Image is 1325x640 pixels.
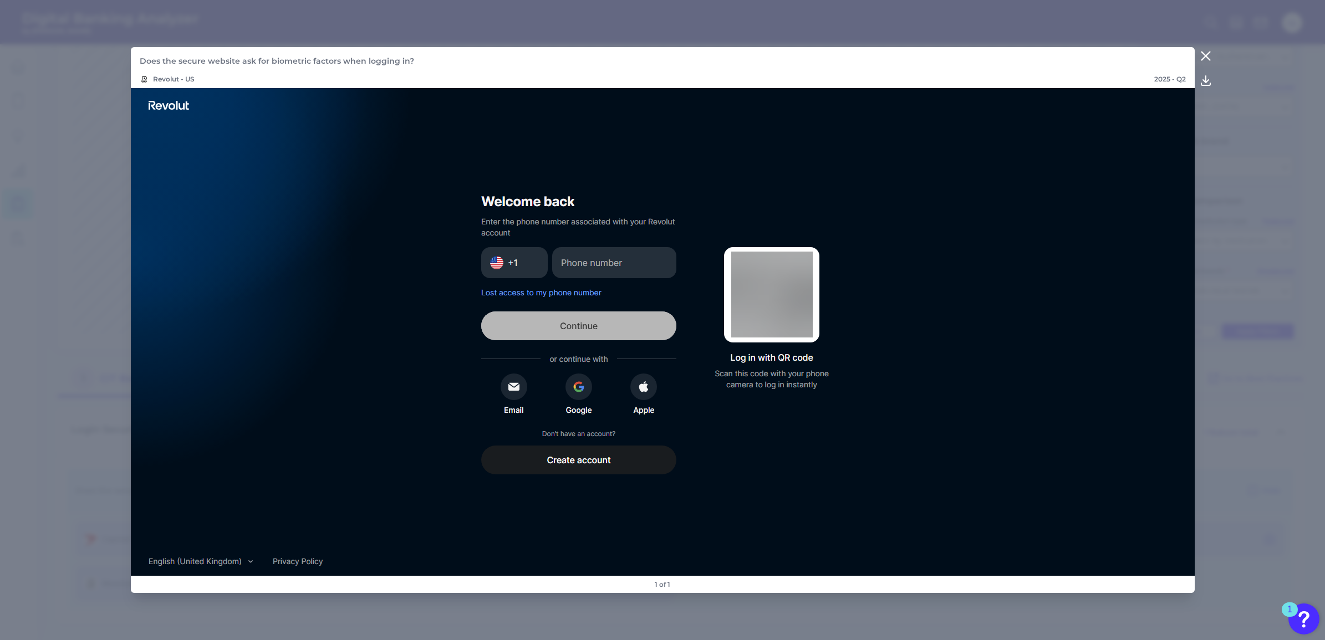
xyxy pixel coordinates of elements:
div: 1 [1287,610,1292,624]
img: Revolut [140,75,149,84]
footer: 1 of 1 [650,576,675,593]
img: 555-02-Revolut-US-2025-Q2-RC-DTS.png [131,88,1195,576]
button: Open Resource Center, 1 new notification [1288,603,1319,634]
p: 2025 - Q2 [1154,75,1186,84]
p: Revolut - US [140,75,195,84]
p: Does the secure website ask for biometric factors when logging in? [140,56,1186,66]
